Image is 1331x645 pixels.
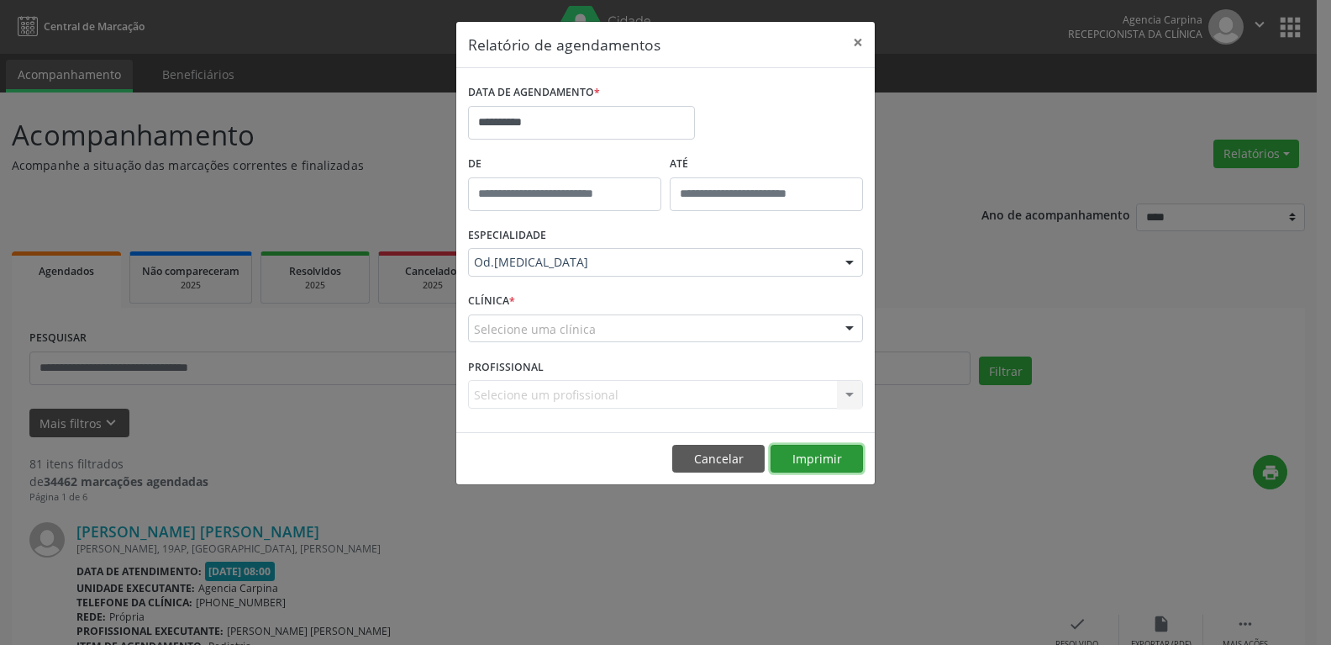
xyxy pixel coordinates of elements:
[841,22,875,63] button: Close
[672,445,765,473] button: Cancelar
[468,80,600,106] label: DATA DE AGENDAMENTO
[474,320,596,338] span: Selecione uma clínica
[468,354,544,380] label: PROFISSIONAL
[468,223,546,249] label: ESPECIALIDADE
[468,34,660,56] h5: Relatório de agendamentos
[474,254,829,271] span: Od.[MEDICAL_DATA]
[771,445,863,473] button: Imprimir
[670,151,863,177] label: ATÉ
[468,151,661,177] label: De
[468,288,515,315] label: CLÍNICA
